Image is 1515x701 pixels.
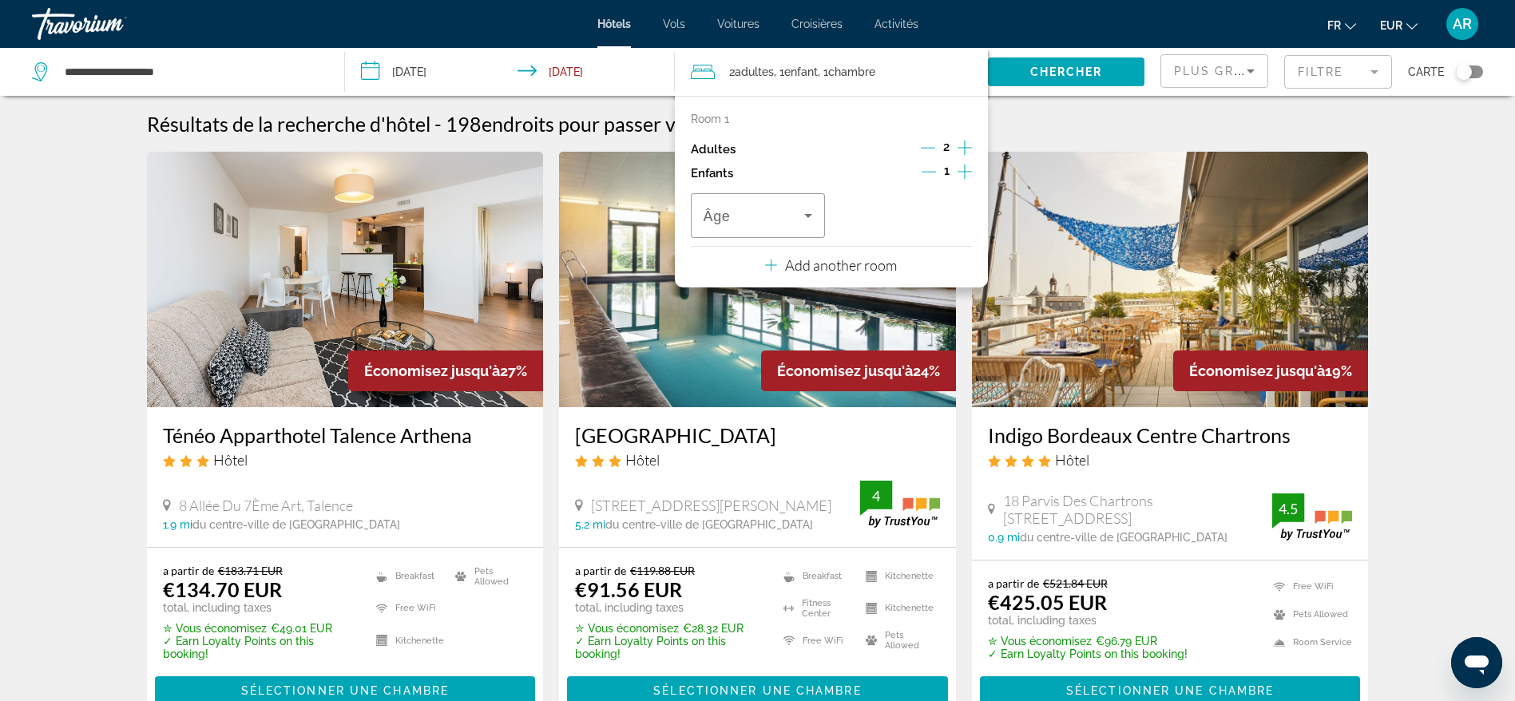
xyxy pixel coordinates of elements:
[1174,65,1365,77] span: Plus grandes économies
[663,18,685,30] a: Vols
[729,61,774,83] span: 2
[1266,632,1352,652] li: Room Service
[922,164,936,183] button: Decrement children
[988,635,1188,648] p: €96.79 EUR
[155,680,536,698] a: Sélectionner une chambre
[630,564,695,577] del: €119.88 EUR
[348,350,543,391] div: 27%
[218,564,283,577] del: €183.71 EUR
[775,628,858,652] li: Free WiFi
[1266,604,1352,624] li: Pets Allowed
[1272,499,1304,518] div: 4.5
[988,590,1107,614] ins: €425.05 EUR
[958,137,972,161] button: Increment adults
[482,112,771,136] span: endroits pour passer votre temps
[988,57,1144,86] button: Chercher
[1174,61,1255,81] mat-select: Sort by
[1453,16,1472,32] span: AR
[345,48,674,96] button: Check-in date: Sep 26, 2025 Check-out date: Sep 28, 2025
[691,143,736,156] p: Adultes
[368,596,448,620] li: Free WiFi
[575,622,679,635] span: ✮ Vous économisez
[735,65,774,78] span: Adultes
[828,65,875,78] span: Chambre
[1189,362,1325,379] span: Économisez jusqu'à
[704,208,731,224] span: Âge
[988,635,1092,648] span: ✮ Vous économisez
[1327,19,1341,32] span: fr
[1055,451,1089,469] span: Hôtel
[1266,576,1352,596] li: Free WiFi
[653,684,861,697] span: Sélectionner une chambre
[785,256,897,274] p: Add another room
[717,18,759,30] a: Voitures
[597,18,631,30] a: Hôtels
[1066,684,1274,697] span: Sélectionner une chambre
[691,167,733,180] p: Enfants
[364,362,500,379] span: Économisez jusqu'à
[874,18,918,30] a: Activités
[575,577,682,601] ins: €91.56 EUR
[241,684,449,697] span: Sélectionner une chambre
[860,486,892,505] div: 4
[368,564,448,588] li: Breakfast
[944,164,950,177] span: 1
[575,451,940,469] div: 3 star Hotel
[791,18,843,30] a: Croisières
[163,564,214,577] span: a partir de
[179,497,353,514] span: 8 Allée Du 7Ème Art, Talence
[675,48,988,96] button: Travelers: 2 adults, 1 child
[1380,19,1402,32] span: EUR
[575,601,763,614] p: total, including taxes
[775,564,858,588] li: Breakfast
[988,531,1020,544] span: 0.9 mi
[559,152,956,407] img: Hotel image
[988,576,1039,590] span: a partir de
[775,596,858,620] li: Fitness Center
[447,564,527,588] li: Pets Allowed
[1327,14,1356,37] button: Change language
[943,141,950,153] span: 2
[605,518,813,531] span: du centre-ville de [GEOGRAPHIC_DATA]
[434,112,442,136] span: -
[988,423,1353,447] a: Indigo Bordeaux Centre Chartrons
[691,113,729,125] p: Room 1
[988,451,1353,469] div: 4 star Hotel
[163,622,267,635] span: ✮ Vous économisez
[163,451,528,469] div: 3 star Hotel
[192,518,400,531] span: du centre-ville de [GEOGRAPHIC_DATA]
[774,61,818,83] span: , 1
[761,350,956,391] div: 24%
[980,680,1361,698] a: Sélectionner une chambre
[1030,65,1103,78] span: Chercher
[163,577,282,601] ins: €134.70 EUR
[575,423,940,447] a: [GEOGRAPHIC_DATA]
[163,601,356,614] p: total, including taxes
[858,628,940,652] li: Pets Allowed
[1442,7,1483,41] button: User Menu
[213,451,248,469] span: Hôtel
[1451,637,1502,688] iframe: Bouton de lancement de la fenêtre de messagerie
[575,635,763,660] p: ✓ Earn Loyalty Points on this booking!
[972,152,1369,407] img: Hotel image
[368,628,448,652] li: Kitchenette
[988,614,1188,627] p: total, including taxes
[818,61,875,83] span: , 1
[575,622,763,635] p: €28.32 EUR
[163,423,528,447] a: Ténéo Apparthotel Talence Arthena
[625,451,660,469] span: Hôtel
[1003,492,1272,527] span: 18 Parvis Des Chartrons [STREET_ADDRESS]
[575,564,626,577] span: a partir de
[147,152,544,407] a: Hotel image
[575,518,605,531] span: 5.2 mi
[567,680,948,698] a: Sélectionner une chambre
[958,161,972,185] button: Increment children
[777,362,913,379] span: Économisez jusqu'à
